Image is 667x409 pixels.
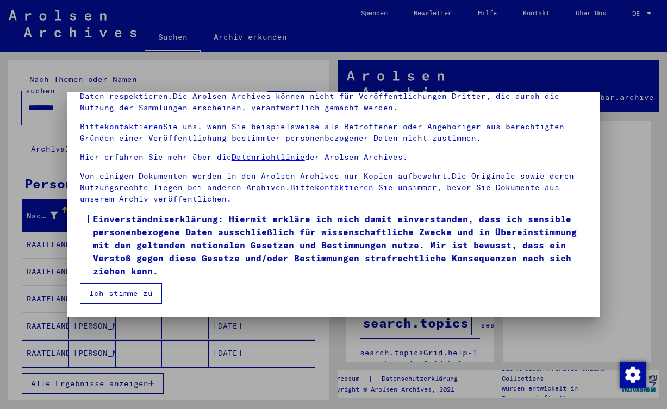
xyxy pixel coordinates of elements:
a: Datenrichtlinie [232,152,305,162]
button: Ich stimme zu [80,283,162,304]
p: Hier erfahren Sie mehr über die der Arolsen Archives. [80,152,588,163]
span: Einverständniserklärung: Hiermit erkläre ich mich damit einverstanden, dass ich sensible personen... [93,212,588,278]
img: Zustimmung ändern [620,362,646,388]
a: kontaktieren [104,122,163,131]
a: kontaktieren Sie uns [315,183,413,192]
p: Von einigen Dokumenten werden in den Arolsen Archives nur Kopien aufbewahrt.Die Originale sowie d... [80,171,588,205]
p: Bitte Sie uns, wenn Sie beispielsweise als Betroffener oder Angehöriger aus berechtigten Gründen ... [80,121,588,144]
